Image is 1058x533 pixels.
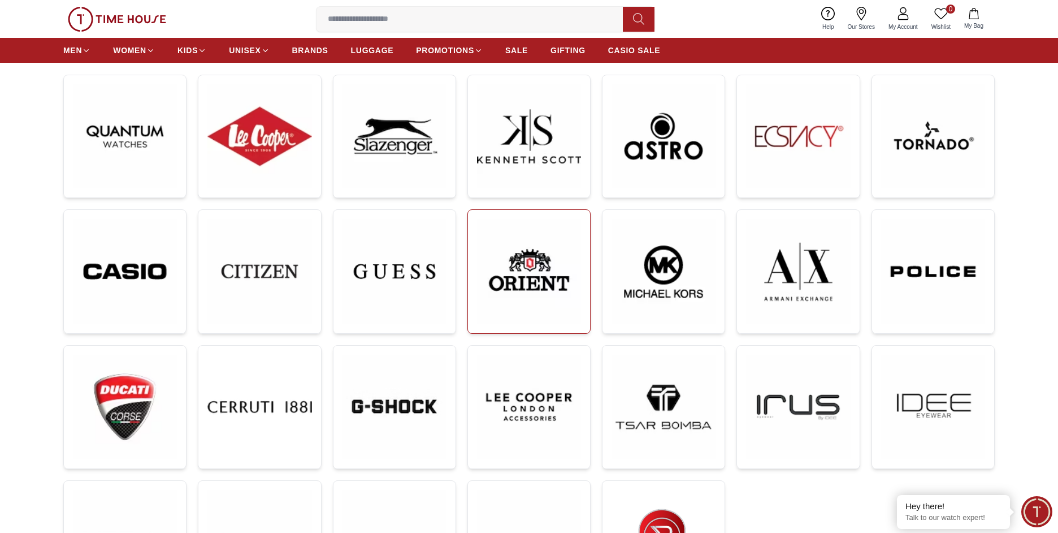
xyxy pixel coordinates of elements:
span: LUGGAGE [351,45,394,56]
img: ... [207,84,311,188]
a: KIDS [177,40,206,61]
span: MEN [63,45,82,56]
span: KIDS [177,45,198,56]
a: PROMOTIONS [416,40,483,61]
span: GIFTING [550,45,586,56]
span: My Bag [960,22,988,30]
img: ... [73,84,177,188]
img: ... [477,219,581,324]
span: 0 [946,5,955,14]
img: ... [477,355,581,459]
a: WOMEN [113,40,155,61]
span: CASIO SALE [608,45,661,56]
span: UNISEX [229,45,261,56]
img: ... [881,84,985,188]
img: ... [881,219,985,324]
a: BRANDS [292,40,328,61]
img: ... [746,219,850,324]
img: ... [612,355,716,459]
div: Chat Widget [1021,496,1052,527]
img: ... [746,355,850,459]
span: Help [818,23,839,31]
p: Talk to our watch expert! [905,513,1001,523]
img: ... [881,355,985,459]
img: ... [612,219,716,324]
a: Help [816,5,841,33]
img: ... [342,219,446,324]
img: ... [342,84,446,188]
img: ... [207,355,311,459]
a: LUGGAGE [351,40,394,61]
span: BRANDS [292,45,328,56]
span: PROMOTIONS [416,45,474,56]
a: MEN [63,40,90,61]
img: ... [207,219,311,323]
a: 0Wishlist [925,5,957,33]
img: ... [68,7,166,32]
span: SALE [505,45,528,56]
div: Hey there! [905,501,1001,512]
span: Wishlist [927,23,955,31]
span: WOMEN [113,45,146,56]
img: ... [746,84,850,188]
img: ... [73,355,177,460]
a: Our Stores [841,5,882,33]
a: GIFTING [550,40,586,61]
img: ... [73,219,177,324]
img: ... [612,84,716,188]
a: UNISEX [229,40,269,61]
a: CASIO SALE [608,40,661,61]
img: ... [342,355,446,459]
button: My Bag [957,6,990,32]
span: Our Stores [843,23,879,31]
span: My Account [884,23,922,31]
a: SALE [505,40,528,61]
img: ... [477,84,581,188]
